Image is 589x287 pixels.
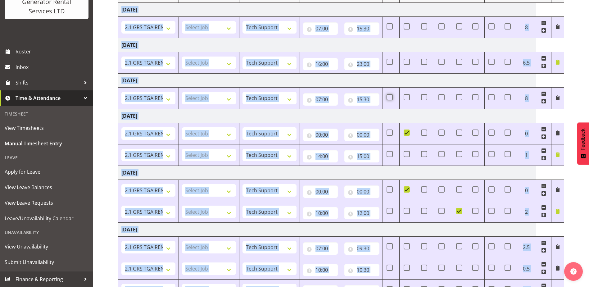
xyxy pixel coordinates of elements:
td: 2.5 [517,236,536,258]
input: Click to select... [344,129,379,141]
input: Click to select... [303,150,338,162]
span: Inbox [16,62,90,72]
span: View Leave Balances [5,183,88,192]
span: Finance & Reporting [16,275,81,284]
input: Click to select... [303,58,338,70]
input: Click to select... [303,264,338,276]
input: Click to select... [303,242,338,255]
span: View Leave Requests [5,198,88,207]
span: Roster [16,47,90,56]
span: Apply for Leave [5,167,88,176]
input: Click to select... [303,129,338,141]
td: [DATE] [118,38,536,52]
input: Click to select... [303,207,338,219]
input: Click to select... [303,22,338,35]
span: Time & Attendance [16,93,81,103]
td: 0.5 [517,258,536,279]
a: View Unavailability [2,239,92,254]
td: [DATE] [118,109,536,123]
input: Click to select... [344,58,379,70]
span: Shifts [16,78,81,87]
input: Click to select... [344,150,379,162]
div: Unavailability [2,226,92,239]
td: 2 [517,201,536,222]
td: 0 [517,123,536,144]
input: Click to select... [303,185,338,198]
td: 1 [517,144,536,166]
div: Leave [2,151,92,164]
div: Timesheet [2,107,92,120]
a: Apply for Leave [2,164,92,180]
input: Click to select... [344,242,379,255]
span: Submit Unavailability [5,257,88,267]
input: Click to select... [344,264,379,276]
td: 8 [517,16,536,38]
input: Click to select... [344,185,379,198]
a: View Leave Requests [2,195,92,211]
span: View Timesheets [5,123,88,133]
a: View Timesheets [2,120,92,136]
td: [DATE] [118,73,536,87]
span: Manual Timesheet Entry [5,139,88,148]
a: Submit Unavailability [2,254,92,270]
button: Feedback - Show survey [577,122,589,165]
a: View Leave Balances [2,180,92,195]
span: Feedback [580,129,586,150]
span: Leave/Unavailability Calendar [5,214,88,223]
td: [DATE] [118,166,536,180]
span: View Unavailability [5,242,88,251]
input: Click to select... [344,93,379,106]
td: 0 [517,180,536,201]
td: 8 [517,87,536,109]
input: Click to select... [344,22,379,35]
td: 6.5 [517,52,536,73]
img: help-xxl-2.png [570,268,577,275]
td: [DATE] [118,222,536,236]
td: [DATE] [118,2,536,16]
a: Leave/Unavailability Calendar [2,211,92,226]
input: Click to select... [303,93,338,106]
a: Manual Timesheet Entry [2,136,92,151]
input: Click to select... [344,207,379,219]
